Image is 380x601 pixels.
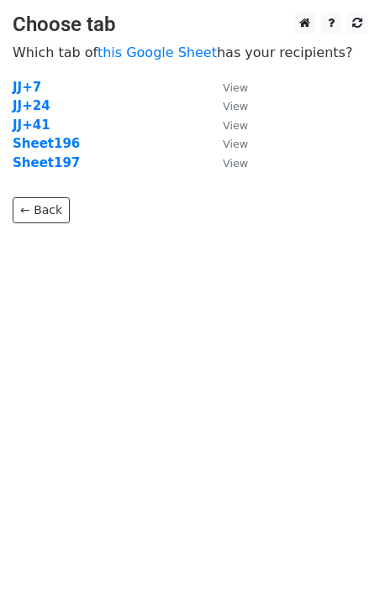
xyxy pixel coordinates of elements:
a: JJ+41 [13,118,50,133]
small: View [223,119,248,132]
a: View [206,98,248,113]
a: Sheet196 [13,136,80,151]
small: View [223,81,248,94]
p: Which tab of has your recipients? [13,44,367,61]
a: View [206,80,248,95]
a: Sheet197 [13,155,80,170]
h3: Choose tab [13,13,367,37]
a: JJ+24 [13,98,50,113]
a: View [206,136,248,151]
a: JJ+7 [13,80,41,95]
small: View [223,157,248,170]
a: View [206,118,248,133]
a: ← Back [13,197,70,223]
a: this Google Sheet [98,44,217,60]
small: View [223,100,248,112]
a: View [206,155,248,170]
small: View [223,138,248,150]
